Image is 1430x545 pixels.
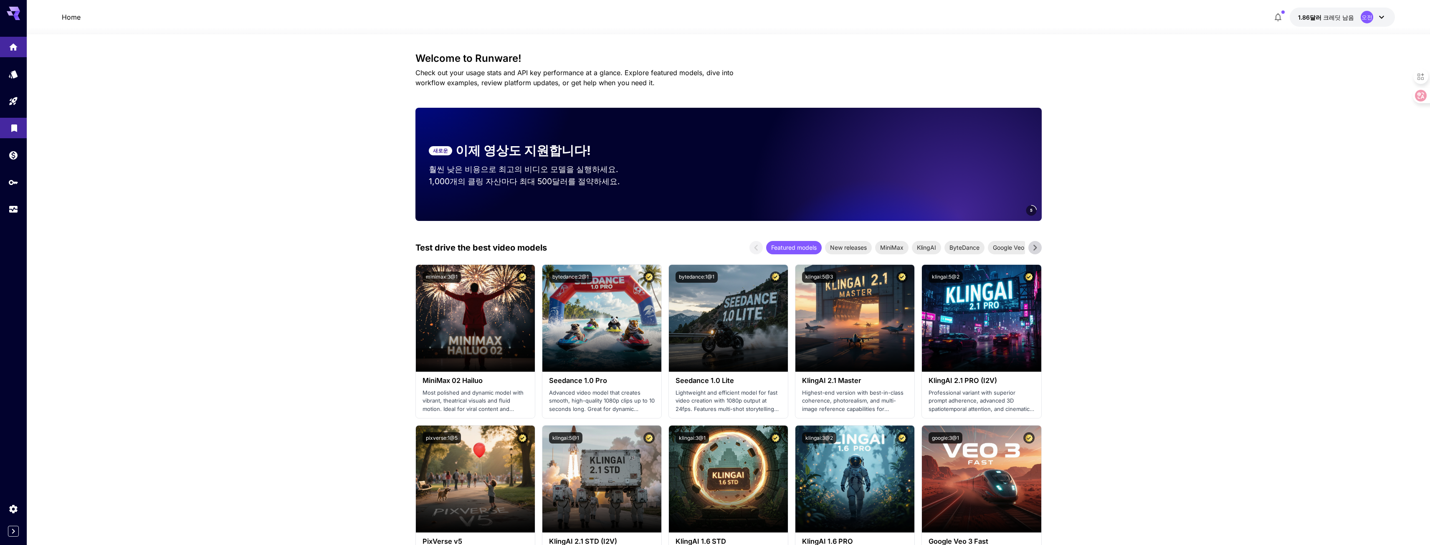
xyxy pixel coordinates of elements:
h3: KlingAI 2.1 Master [802,377,908,385]
p: Highest-end version with best-in-class coherence, photorealism, and multi-image reference capabil... [802,389,908,413]
button: minimax:3@1 [423,271,461,283]
span: Google Veo [988,243,1029,252]
h3: MiniMax 02 Hailuo [423,377,528,385]
button: Certified Model – Vetted for best performance and includes a commercial license. [517,271,528,283]
font: 훨씬 낮은 비용으로 최고의 비디오 모델을 실행하세요. [429,164,618,174]
div: 집 [8,39,18,50]
img: alt [669,426,788,532]
button: Expand sidebar [8,526,19,537]
button: Certified Model – Vetted for best performance and includes a commercial license. [770,271,781,283]
img: alt [416,426,535,532]
img: alt [542,265,661,372]
div: 지갑 [8,150,18,160]
button: bytedance:2@1 [549,271,592,283]
div: 도서관 [9,120,19,131]
img: alt [416,265,535,372]
p: Test drive the best video models [415,241,547,254]
h3: Seedance 1.0 Pro [549,377,655,385]
div: ByteDance [944,241,985,254]
p: Professional variant with superior prompt adherence, advanced 3D spatiotemporal attention, and ci... [929,389,1034,413]
div: API 키 [8,177,18,188]
p: Lightweight and efficient model for fast video creation with 1080p output at 24fps. Features mult... [676,389,781,413]
p: Most polished and dynamic model with vibrant, theatrical visuals and fluid motion. Ideal for vira... [423,389,528,413]
font: 1,000개의 클링 자산마다 최대 500달러를 절약하세요. [429,176,620,186]
button: klingai:5@1 [549,432,582,444]
button: Certified Model – Vetted for best performance and includes a commercial license. [643,432,655,444]
span: ByteDance [944,243,985,252]
img: alt [922,426,1041,532]
div: 운동장 [8,96,18,106]
font: 1.86달러 [1298,14,1321,21]
button: Certified Model – Vetted for best performance and includes a commercial license. [1023,432,1035,444]
nav: 빵가루 [62,12,81,22]
div: 1.8629달러 [1298,13,1354,22]
img: alt [795,426,914,532]
img: alt [922,265,1041,372]
div: 설정 [8,504,18,514]
button: google:3@1 [929,432,962,444]
a: Home [62,12,81,22]
div: New releases [825,241,872,254]
h3: KlingAI 2.1 PRO (I2V) [929,377,1034,385]
font: 크레딧 남음 [1323,14,1354,21]
button: Certified Model – Vetted for best performance and includes a commercial license. [896,271,908,283]
img: alt [669,265,788,372]
font: 이제 영상도 지원합니다! [456,143,591,158]
span: 5 [1030,207,1033,213]
button: klingai:3@1 [676,432,709,444]
button: pixverse:1@5 [423,432,461,444]
font: 오전 [1362,14,1372,20]
font: 새로운 [433,147,448,154]
button: klingai:3@2 [802,432,836,444]
img: alt [542,426,661,532]
span: MiniMax [875,243,909,252]
div: Featured models [766,241,822,254]
span: New releases [825,243,872,252]
span: KlingAI [912,243,941,252]
button: Certified Model – Vetted for best performance and includes a commercial license. [896,432,908,444]
img: alt [795,265,914,372]
div: MiniMax [875,241,909,254]
button: Certified Model – Vetted for best performance and includes a commercial license. [643,271,655,283]
div: KlingAI [912,241,941,254]
div: Google Veo [988,241,1029,254]
p: Advanced video model that creates smooth, high-quality 1080p clips up to 10 seconds long. Great f... [549,389,655,413]
button: bytedance:1@1 [676,271,718,283]
h3: Welcome to Runware! [415,53,1042,64]
button: klingai:5@2 [929,271,963,283]
button: Certified Model – Vetted for best performance and includes a commercial license. [517,432,528,444]
div: 용법 [8,204,18,215]
span: Check out your usage stats and API key performance at a glance. Explore featured models, dive int... [415,68,734,87]
button: Certified Model – Vetted for best performance and includes a commercial license. [770,432,781,444]
button: klingai:5@3 [802,271,836,283]
h3: Seedance 1.0 Lite [676,377,781,385]
div: 모델 [8,66,18,77]
span: Featured models [766,243,822,252]
button: 1.8629달러오전 [1290,8,1395,27]
button: Certified Model – Vetted for best performance and includes a commercial license. [1023,271,1035,283]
